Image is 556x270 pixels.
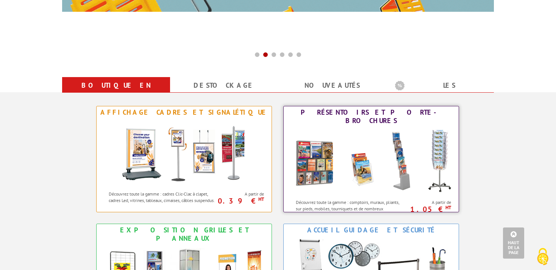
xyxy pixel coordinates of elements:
[286,226,457,234] div: Accueil Guidage et Sécurité
[258,196,264,202] sup: HT
[98,108,270,117] div: Affichage Cadres et Signalétique
[283,106,459,212] a: Présentoirs et Porte-brochures Présentoirs et Porte-brochures Découvrez toute la gamme : comptoir...
[286,108,457,125] div: Présentoirs et Porte-brochures
[402,207,451,212] p: 1.05 €
[533,247,552,266] img: Cookies (fenêtre modale)
[395,79,485,106] a: Les promotions
[395,79,490,94] b: Les promotions
[179,79,269,92] a: Destockage
[96,106,272,212] a: Affichage Cadres et Signalétique Affichage Cadres et Signalétique Découvrez toute la gamme : cadr...
[288,127,454,195] img: Présentoirs et Porte-brochures
[114,118,254,187] img: Affichage Cadres et Signalétique
[287,79,377,92] a: nouveautés
[98,226,270,243] div: Exposition Grilles et Panneaux
[71,79,161,106] a: Boutique en ligne
[215,199,264,203] p: 0.39 €
[529,244,556,270] button: Cookies (fenêtre modale)
[296,199,404,218] p: Découvrez toute la gamme : comptoirs, muraux, pliants, sur pieds, mobiles, tourniquets et de nomb...
[503,227,524,259] a: Haut de la page
[445,204,451,211] sup: HT
[109,191,217,204] p: Découvrez toute la gamme : cadres Clic-Clac à clapet, cadres Led, vitrines, tableaux, cimaises, c...
[219,191,264,197] span: A partir de
[406,199,451,205] span: A partir de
